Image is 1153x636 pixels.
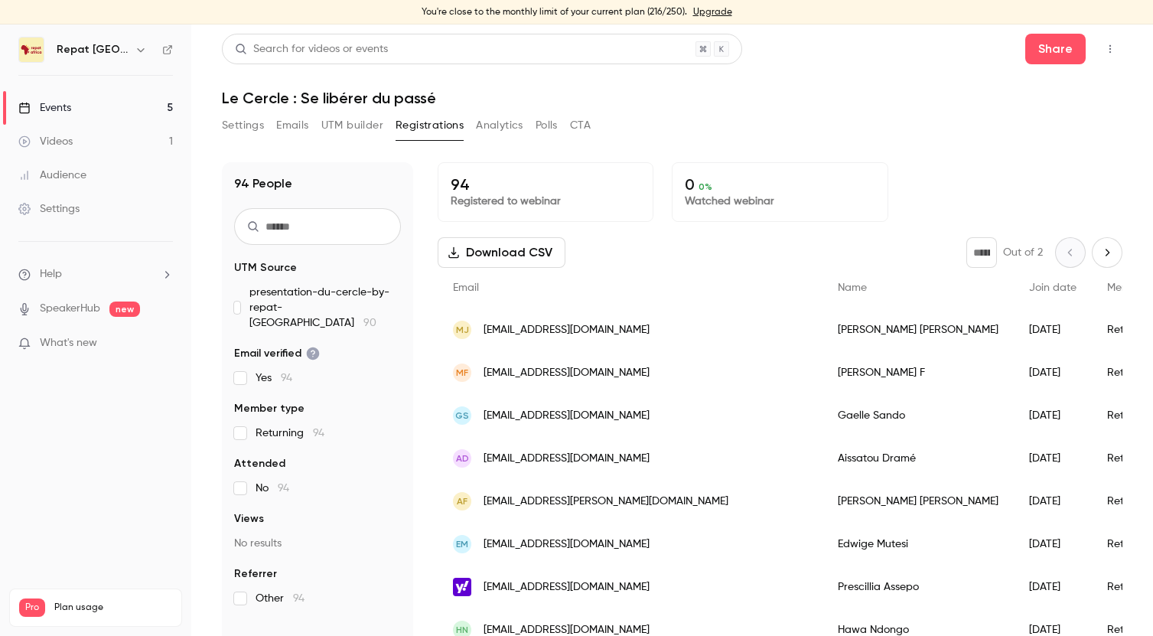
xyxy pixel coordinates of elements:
span: new [109,302,140,317]
span: AD [456,452,469,465]
span: MJ [456,323,469,337]
span: [EMAIL_ADDRESS][DOMAIN_NAME] [484,365,650,381]
span: [EMAIL_ADDRESS][DOMAIN_NAME] [484,322,650,338]
h1: 94 People [234,174,292,193]
div: [DATE] [1014,394,1092,437]
span: Pro [19,598,45,617]
div: Search for videos or events [235,41,388,57]
button: Download CSV [438,237,565,268]
span: Email verified [234,346,320,361]
div: [DATE] [1014,308,1092,351]
span: [EMAIL_ADDRESS][DOMAIN_NAME] [484,408,650,424]
button: Analytics [476,113,523,138]
span: Other [256,591,305,606]
div: [PERSON_NAME] F [822,351,1014,394]
button: UTM builder [321,113,383,138]
span: EM [456,537,468,551]
a: Upgrade [693,6,732,18]
span: 94 [278,483,289,494]
span: What's new [40,335,97,351]
button: Emails [276,113,308,138]
span: Join date [1029,282,1076,293]
p: No results [234,536,401,551]
div: Gaelle Sando [822,394,1014,437]
button: CTA [570,113,591,138]
span: Email [453,282,479,293]
span: AF [457,494,467,508]
div: Prescillia Assepo [822,566,1014,608]
span: Plan usage [54,602,172,614]
span: [EMAIL_ADDRESS][PERSON_NAME][DOMAIN_NAME] [484,494,728,510]
span: No [256,481,289,496]
span: presentation-du-cercle-by-repat-[GEOGRAPHIC_DATA] [249,285,401,331]
img: Repat Africa [19,38,44,62]
h1: Le Cercle : Se libérer du passé [222,89,1122,107]
span: Views [234,511,264,527]
div: Aissatou Dramé [822,437,1014,480]
p: Registered to webinar [451,194,640,209]
span: UTM Source [234,260,297,276]
h6: Repat [GEOGRAPHIC_DATA] [57,42,129,57]
span: [EMAIL_ADDRESS][DOMAIN_NAME] [484,579,650,595]
span: Yes [256,370,292,386]
div: [PERSON_NAME] [PERSON_NAME] [822,308,1014,351]
button: Registrations [396,113,464,138]
div: [DATE] [1014,480,1092,523]
span: mF [456,366,468,380]
a: SpeakerHub [40,301,100,317]
div: [DATE] [1014,566,1092,608]
div: [DATE] [1014,351,1092,394]
div: [DATE] [1014,523,1092,566]
p: Watched webinar [685,194,875,209]
span: Name [838,282,867,293]
button: Settings [222,113,264,138]
button: Polls [536,113,558,138]
span: Member type [234,401,305,416]
span: 94 [293,593,305,604]
span: Help [40,266,62,282]
span: 94 [313,428,324,439]
div: Edwige Mutesi [822,523,1014,566]
span: 0 % [699,181,712,192]
span: 90 [363,318,376,328]
div: [DATE] [1014,437,1092,480]
div: [PERSON_NAME] [PERSON_NAME] [822,480,1014,523]
button: Share [1025,34,1086,64]
span: 94 [281,373,292,383]
div: Events [18,100,71,116]
span: Referrer [234,566,277,582]
div: Videos [18,134,73,149]
span: [EMAIL_ADDRESS][DOMAIN_NAME] [484,451,650,467]
p: Out of 2 [1003,245,1043,260]
p: 0 [685,175,875,194]
button: Next page [1092,237,1122,268]
img: yahoo.fr [453,578,471,596]
li: help-dropdown-opener [18,266,173,282]
p: 94 [451,175,640,194]
span: GS [455,409,469,422]
div: Audience [18,168,86,183]
section: facet-groups [234,260,401,606]
span: Attended [234,456,285,471]
span: [EMAIL_ADDRESS][DOMAIN_NAME] [484,537,650,553]
div: Settings [18,201,80,217]
span: Returning [256,426,324,441]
